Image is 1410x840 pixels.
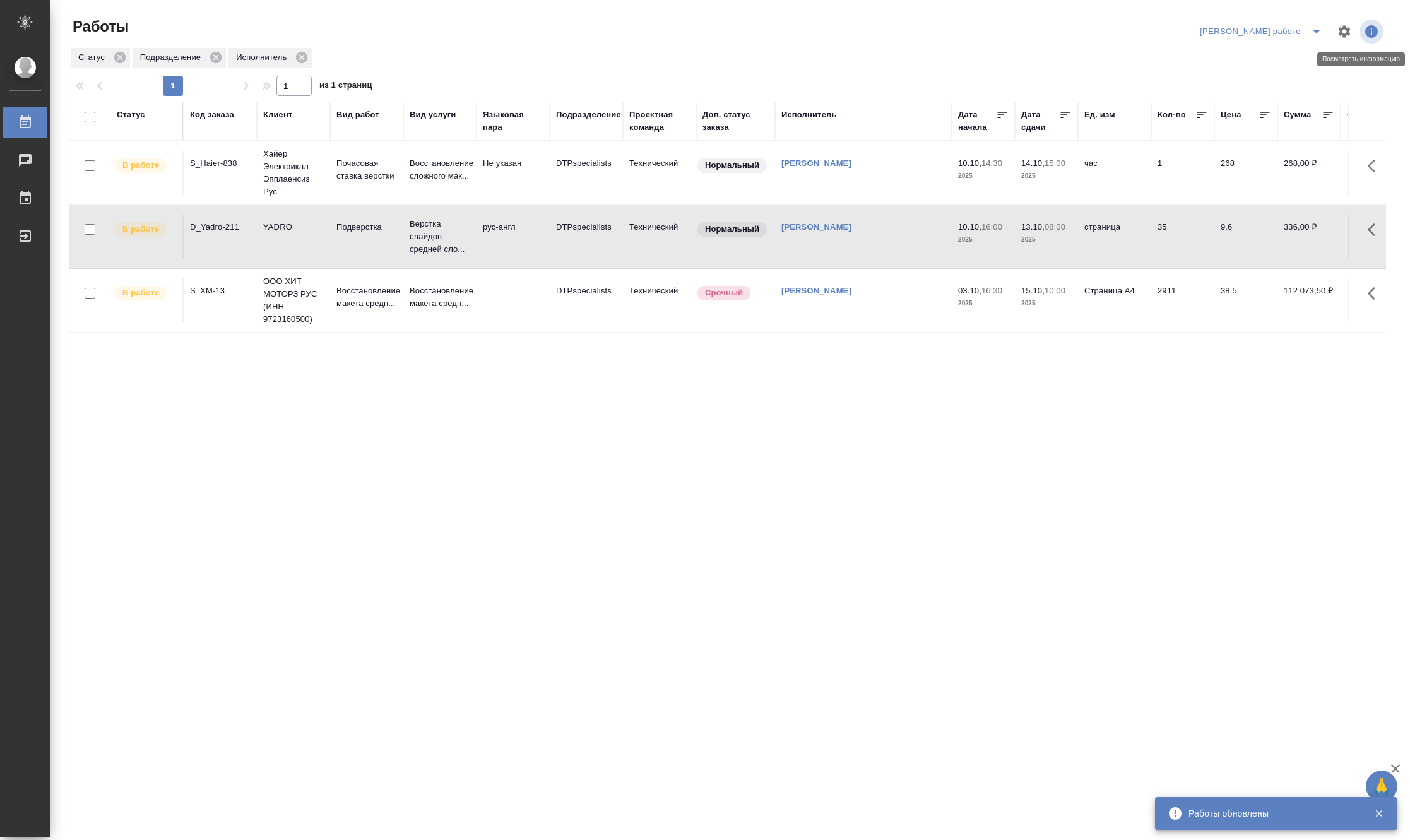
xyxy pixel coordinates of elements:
[1078,151,1151,195] td: час
[140,51,205,64] p: Подразделение
[1360,151,1390,181] button: Здесь прячутся важные кнопки
[410,218,470,256] p: Верстка слайдов средней сло...
[78,51,109,64] p: Статус
[1214,151,1277,195] td: 268
[705,287,743,299] p: Срочный
[336,221,397,234] p: Подверстка
[1366,808,1392,819] button: Закрыть
[702,109,769,134] div: Доп. статус заказа
[705,223,759,235] p: Нормальный
[1188,807,1355,820] div: Работы обновлены
[1277,278,1341,322] td: 112 073,50 ₽
[1021,222,1045,232] p: 13.10,
[483,109,543,134] div: Языковая пара
[190,157,251,170] div: S_Haier-838
[477,151,550,195] td: Не указан
[1214,215,1277,259] td: 9.6
[623,215,696,259] td: Технический
[122,159,159,172] p: В работе
[117,109,145,121] div: Статус
[958,109,996,134] div: Дата начала
[981,286,1002,295] p: 16:30
[550,215,623,259] td: DTPspecialists
[1371,773,1392,800] span: 🙏
[958,297,1009,310] p: 2025
[781,222,851,232] a: [PERSON_NAME]
[1221,109,1241,121] div: Цена
[410,109,456,121] div: Вид услуги
[1277,215,1341,259] td: 336,00 ₽
[1366,771,1397,802] button: 🙏
[550,278,623,322] td: DTPspecialists
[228,48,312,68] div: Исполнитель
[71,48,130,68] div: Статус
[114,285,176,302] div: Исполнитель выполняет работу
[263,275,324,326] p: ООО ХИТ МОТОРЗ РУС (ИНН 9723160500)
[981,222,1002,232] p: 16:00
[263,221,324,234] p: YADRO
[1021,297,1072,310] p: 2025
[1045,286,1065,295] p: 10:00
[336,109,379,121] div: Вид работ
[1360,278,1390,309] button: Здесь прячутся важные кнопки
[133,48,226,68] div: Подразделение
[410,285,470,310] p: Восстановление макета средн...
[1078,215,1151,259] td: страница
[623,278,696,322] td: Технический
[1347,109,1377,121] div: Оценка
[550,151,623,195] td: DTPspecialists
[1284,109,1311,121] div: Сумма
[958,222,981,232] p: 10.10,
[1084,109,1115,121] div: Ед. изм
[1021,234,1072,246] p: 2025
[336,157,397,182] p: Почасовая ставка верстки
[705,159,759,172] p: Нормальный
[190,221,251,234] div: D_Yadro-211
[1151,151,1214,195] td: 1
[122,223,159,235] p: В работе
[1151,215,1214,259] td: 35
[1045,158,1065,168] p: 15:00
[477,215,550,259] td: рус-англ
[1078,278,1151,322] td: Страница А4
[958,234,1009,246] p: 2025
[958,158,981,168] p: 10.10,
[1021,170,1072,182] p: 2025
[1158,109,1186,121] div: Кол-во
[236,51,291,64] p: Исполнитель
[1045,222,1065,232] p: 08:00
[122,287,159,299] p: В работе
[190,109,234,121] div: Код заказа
[114,221,176,238] div: Исполнитель выполняет работу
[1021,286,1045,295] p: 15.10,
[623,151,696,195] td: Технический
[1151,278,1214,322] td: 2911
[263,109,292,121] div: Клиент
[556,109,621,121] div: Подразделение
[114,157,176,174] div: Исполнитель выполняет работу
[336,285,397,310] p: Восстановление макета средн...
[1277,151,1341,195] td: 268,00 ₽
[1021,158,1045,168] p: 14.10,
[319,78,372,96] span: из 1 страниц
[781,109,837,121] div: Исполнитель
[958,286,981,295] p: 03.10,
[1360,215,1390,245] button: Здесь прячутся важные кнопки
[190,285,251,297] div: S_XM-13
[958,170,1009,182] p: 2025
[410,157,470,182] p: Восстановление сложного мак...
[69,16,129,37] span: Работы
[263,148,324,198] p: Хайер Электрикал Эпплаенсиз Рус
[1021,109,1059,134] div: Дата сдачи
[1197,21,1329,42] div: split button
[629,109,690,134] div: Проектная команда
[781,286,851,295] a: [PERSON_NAME]
[781,158,851,168] a: [PERSON_NAME]
[1214,278,1277,322] td: 38.5
[981,158,1002,168] p: 14:30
